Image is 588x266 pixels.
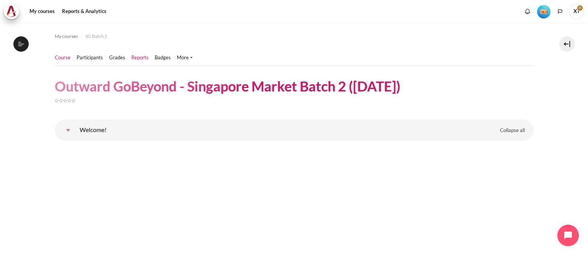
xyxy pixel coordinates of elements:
a: Course [55,54,70,62]
a: Grades [109,54,125,62]
a: Welcome! [60,122,76,138]
img: Architeck [6,6,17,17]
a: Collapse all [494,124,531,137]
a: Badges [155,54,171,62]
span: XT [569,4,584,19]
a: My courses [27,4,57,19]
a: User menu [569,4,584,19]
a: SG Batch 2 [85,32,107,41]
a: Level #1 [534,4,554,18]
h1: Outward GoBeyond - Singapore Market Batch 2 ([DATE]) [55,77,400,95]
span: Collapse all [500,127,525,134]
a: My courses [55,32,78,41]
div: Show notification window with no new notifications [522,6,533,17]
nav: Navigation bar [55,30,534,42]
img: Level #1 [537,5,550,18]
a: Architeck Architeck [4,4,23,19]
a: Participants [77,54,103,62]
span: SG Batch 2 [85,33,107,40]
a: Reports & Analytics [59,4,109,19]
span: My courses [55,33,78,40]
button: Languages [554,6,566,17]
div: Level #1 [537,4,550,18]
a: Reports [131,54,149,62]
a: More [177,54,193,62]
